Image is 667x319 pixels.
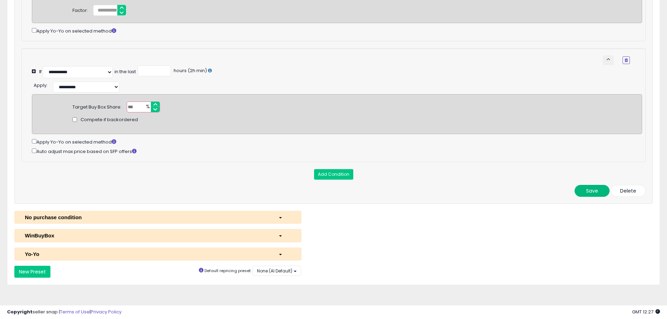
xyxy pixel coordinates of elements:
small: Default repricing preset: [204,268,251,273]
a: Terms of Use [60,308,90,315]
span: Compete if backordered [81,117,138,123]
strong: Copyright [7,308,33,315]
span: Apply [34,82,47,89]
span: keyboard_arrow_up [605,56,612,63]
div: Target Buy Box Share: [72,102,121,111]
button: Delete [611,185,646,197]
a: Privacy Policy [91,308,121,315]
div: Apply Yo-Yo on selected method [32,27,642,35]
button: Save [575,185,610,197]
div: : [34,80,48,89]
button: WinBuyBox [14,229,301,242]
div: Yo-Yo [20,250,273,258]
div: No purchase condition [20,214,273,221]
button: New Preset [14,266,50,278]
div: seller snap | | [7,309,121,315]
div: Auto adjust max price based on SFP offers [32,147,642,155]
div: Apply Yo-Yo on selected method [32,138,642,146]
div: WinBuyBox [20,232,273,239]
button: No purchase condition [14,211,301,224]
button: keyboard_arrow_up [603,55,614,65]
div: in the last [114,69,136,75]
div: Factor: [72,5,88,14]
span: 2025-10-9 12:27 GMT [632,308,660,315]
span: None (AI Default) [257,268,292,274]
span: hours (2h min) [173,67,207,74]
button: None (AI Default) [252,266,301,276]
button: Yo-Yo [14,248,301,261]
i: Remove Condition [625,58,628,62]
button: Add Condition [314,169,353,180]
span: % [142,102,153,112]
